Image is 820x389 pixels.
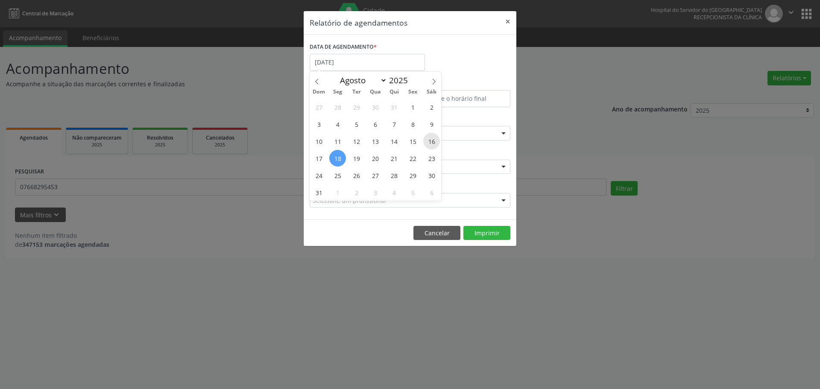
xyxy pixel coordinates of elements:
[386,184,402,201] span: Setembro 4, 2025
[310,167,327,184] span: Agosto 24, 2025
[367,184,384,201] span: Setembro 3, 2025
[404,89,422,95] span: Sex
[348,133,365,149] span: Agosto 12, 2025
[423,184,440,201] span: Setembro 6, 2025
[348,167,365,184] span: Agosto 26, 2025
[386,150,402,167] span: Agosto 21, 2025
[329,167,346,184] span: Agosto 25, 2025
[347,89,366,95] span: Ter
[310,89,328,95] span: Dom
[367,99,384,115] span: Julho 30, 2025
[367,150,384,167] span: Agosto 20, 2025
[310,184,327,201] span: Agosto 31, 2025
[367,133,384,149] span: Agosto 13, 2025
[423,133,440,149] span: Agosto 16, 2025
[387,75,415,86] input: Year
[423,116,440,132] span: Agosto 9, 2025
[329,184,346,201] span: Setembro 1, 2025
[404,116,421,132] span: Agosto 8, 2025
[463,226,510,240] button: Imprimir
[366,89,385,95] span: Qua
[404,184,421,201] span: Setembro 5, 2025
[336,74,387,86] select: Month
[422,89,441,95] span: Sáb
[367,167,384,184] span: Agosto 27, 2025
[386,167,402,184] span: Agosto 28, 2025
[404,150,421,167] span: Agosto 22, 2025
[310,99,327,115] span: Julho 27, 2025
[310,54,425,71] input: Selecione uma data ou intervalo
[310,150,327,167] span: Agosto 17, 2025
[310,17,407,28] h5: Relatório de agendamentos
[310,133,327,149] span: Agosto 10, 2025
[310,116,327,132] span: Agosto 3, 2025
[328,89,347,95] span: Seg
[423,99,440,115] span: Agosto 2, 2025
[386,99,402,115] span: Julho 31, 2025
[404,133,421,149] span: Agosto 15, 2025
[499,11,516,32] button: Close
[329,133,346,149] span: Agosto 11, 2025
[423,167,440,184] span: Agosto 30, 2025
[367,116,384,132] span: Agosto 6, 2025
[329,116,346,132] span: Agosto 4, 2025
[404,99,421,115] span: Agosto 1, 2025
[329,99,346,115] span: Julho 28, 2025
[423,150,440,167] span: Agosto 23, 2025
[412,77,510,90] label: ATÉ
[313,196,386,205] span: Selecione um profissional
[404,167,421,184] span: Agosto 29, 2025
[385,89,404,95] span: Qui
[348,99,365,115] span: Julho 29, 2025
[386,133,402,149] span: Agosto 14, 2025
[348,184,365,201] span: Setembro 2, 2025
[310,41,377,54] label: DATA DE AGENDAMENTO
[413,226,460,240] button: Cancelar
[412,90,510,107] input: Selecione o horário final
[348,116,365,132] span: Agosto 5, 2025
[329,150,346,167] span: Agosto 18, 2025
[348,150,365,167] span: Agosto 19, 2025
[386,116,402,132] span: Agosto 7, 2025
